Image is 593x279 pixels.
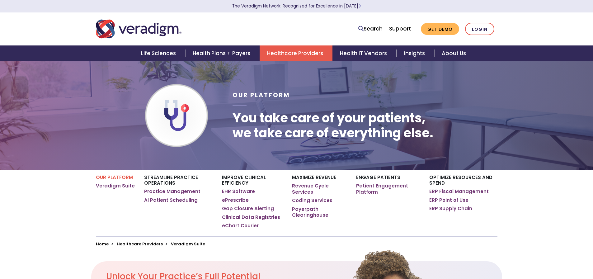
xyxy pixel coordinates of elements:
a: Practice Management [144,188,200,195]
a: Gap Closure Alerting [222,206,274,212]
a: Clinical Data Registries [222,214,280,220]
a: ePrescribe [222,197,249,203]
a: ERP Point of Use [429,197,468,203]
a: Search [358,25,383,33]
a: Get Demo [421,23,459,35]
a: Insights [397,45,434,61]
a: Revenue Cycle Services [292,183,346,195]
a: ERP Fiscal Management [429,188,489,195]
a: About Us [434,45,473,61]
a: The Veradigm Network: Recognized for Excellence in [DATE]Learn More [232,3,361,9]
a: Patient Engagement Platform [356,183,420,195]
a: EHR Software [222,188,255,195]
a: Healthcare Providers [117,241,163,247]
a: Veradigm Suite [96,183,135,189]
img: Veradigm logo [96,19,181,39]
a: Health Plans + Payers [185,45,260,61]
h1: You take care of your patients, we take care of everything else. [233,111,433,140]
a: Home [96,241,109,247]
a: Life Sciences [134,45,185,61]
a: Support [389,25,411,32]
a: ERP Supply Chain [429,206,472,212]
a: Payerpath Clearinghouse [292,206,346,218]
span: Learn More [358,3,361,9]
a: Healthcare Providers [260,45,332,61]
a: AI Patient Scheduling [144,197,198,203]
a: Login [465,23,494,35]
a: Health IT Vendors [332,45,396,61]
span: Our Platform [233,91,290,99]
a: eChart Courier [222,223,259,229]
a: Coding Services [292,197,332,204]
